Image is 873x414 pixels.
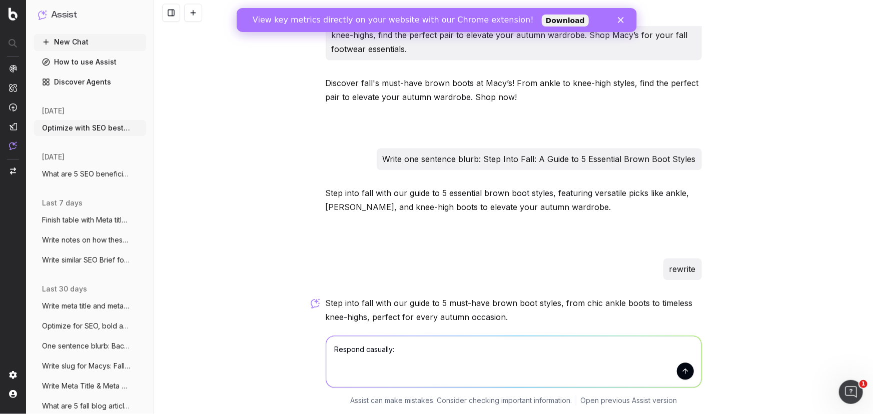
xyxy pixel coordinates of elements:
p: Assist can make mistakes. Consider checking important information. [350,396,572,406]
span: Write similar SEO Brief for SEO Briefs: [42,255,130,265]
span: Write slug for Macys: Fall Entryway Deco [42,361,130,371]
p: Step into fall with our guide to 5 must-have brown boot styles, from chic ankle boots to timeless... [326,296,702,324]
span: Write Meta Title & Meta Description for [42,381,130,391]
button: Optimize with SEO best practices: Fall i [34,120,146,136]
button: Finish table with Meta title and meta de [34,212,146,228]
img: Intelligence [9,83,17,92]
p: Write one sentence blurb: Step Into Fall: A Guide to 5 Essential Brown Boot Styles [383,152,696,166]
button: Write notes on how these meta titles and [34,232,146,248]
span: Write notes on how these meta titles and [42,235,130,245]
iframe: Intercom live chat [839,380,863,404]
button: Write Meta Title & Meta Description for [34,378,146,394]
button: Assist [38,8,142,22]
img: My account [9,390,17,398]
span: One sentence blurb: Back-to-School Morni [42,341,130,351]
span: [DATE] [42,152,65,162]
button: One sentence blurb: Back-to-School Morni [34,338,146,354]
h1: Assist [51,8,77,22]
textarea: Respond casually: [326,336,701,387]
a: Discover Agents [34,74,146,90]
span: last 30 days [42,284,87,294]
p: Discover fall's must-have brown boots at Macy’s! From ankle to knee-high styles, find the perfect... [326,76,702,104]
img: Studio [9,122,17,130]
img: Assist [38,10,47,19]
div: Close [381,9,391,15]
span: What are 5 SEO beneficial blog post topi [42,169,130,179]
span: Optimize with SEO best practices: Fall i [42,123,130,133]
button: Write similar SEO Brief for SEO Briefs: [34,252,146,268]
a: Open previous Assist version [580,396,677,406]
p: make 160 characters: Discover the must-have brown boot styles for fall. From ankle boots to knee-... [332,14,696,56]
button: What are 5 fall blog articles that cover [34,398,146,414]
img: Setting [9,371,17,379]
img: Botify logo [9,7,18,20]
img: Switch project [10,167,16,174]
img: Botify assist logo [311,298,320,308]
span: Write meta title and meta descrion for K [42,301,130,311]
p: rewrite [669,262,696,276]
button: Optimize for SEO, bold any changes made: [34,318,146,334]
button: Write slug for Macys: Fall Entryway Deco [34,358,146,374]
img: Assist [9,141,17,150]
a: How to use Assist [34,54,146,70]
button: What are 5 SEO beneficial blog post topi [34,166,146,182]
img: Activation [9,103,17,111]
span: [DATE] [42,106,65,116]
button: New Chat [34,34,146,50]
button: Write meta title and meta descrion for K [34,298,146,314]
iframe: Intercom live chat banner [237,8,637,32]
span: Finish table with Meta title and meta de [42,215,130,225]
span: Optimize for SEO, bold any changes made: [42,321,130,331]
span: 1 [859,380,867,388]
p: Step into fall with our guide to 5 essential brown boot styles, featuring versatile picks like an... [326,186,702,214]
img: Analytics [9,64,17,72]
span: What are 5 fall blog articles that cover [42,401,130,411]
span: last 7 days [42,198,83,208]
